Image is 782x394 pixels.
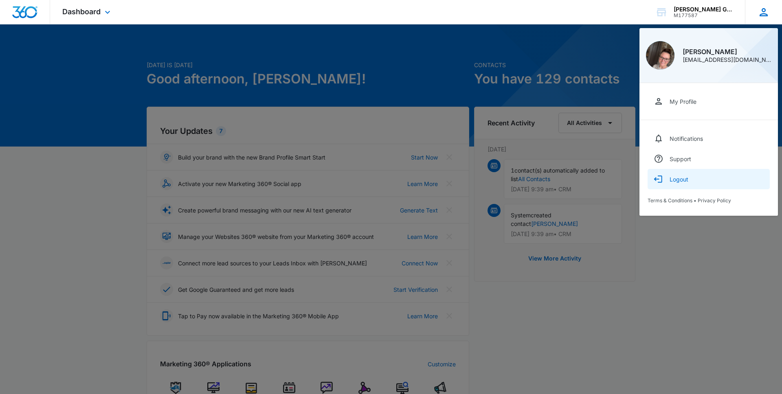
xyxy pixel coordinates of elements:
button: Logout [648,169,770,189]
div: Support [670,155,691,162]
div: Notifications [670,135,703,142]
div: • [648,197,770,204]
div: [EMAIL_ADDRESS][DOMAIN_NAME] [683,57,771,63]
a: Privacy Policy [698,197,731,204]
div: account name [674,6,733,13]
div: My Profile [670,98,696,105]
a: Support [648,149,770,169]
a: Terms & Conditions [648,197,692,204]
a: My Profile [648,91,770,112]
div: [PERSON_NAME] [683,48,771,55]
span: Dashboard [62,7,101,16]
div: Logout [670,176,688,183]
div: account id [674,13,733,18]
a: Notifications [648,128,770,149]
